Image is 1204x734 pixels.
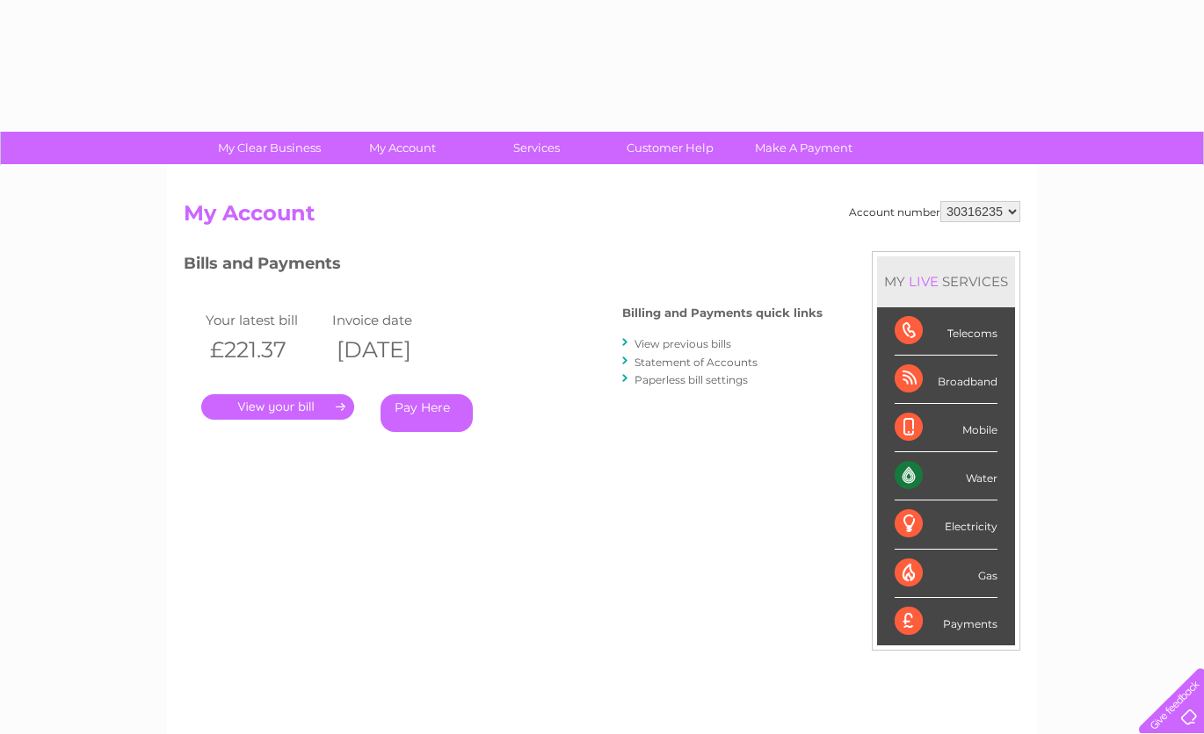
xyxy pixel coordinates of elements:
div: Gas [895,550,997,598]
div: Telecoms [895,307,997,356]
a: Statement of Accounts [635,356,758,369]
a: Paperless bill settings [635,373,748,386]
a: Customer Help [598,132,743,164]
a: . [201,394,354,420]
h2: My Account [184,201,1020,234]
h3: Bills and Payments [184,251,823,282]
a: Services [464,132,609,164]
div: Account number [849,201,1020,222]
th: [DATE] [328,332,454,368]
a: My Clear Business [197,132,342,164]
th: £221.37 [201,332,328,368]
a: View previous bills [635,337,731,350]
div: Water [895,452,997,500]
div: Mobile [895,404,997,452]
td: Your latest bill [201,308,328,332]
a: Pay Here [381,394,473,432]
a: My Account [330,132,475,164]
div: Payments [895,598,997,645]
div: Broadband [895,356,997,404]
a: Make A Payment [731,132,876,164]
div: Electricity [895,500,997,549]
div: MY SERVICES [877,256,1015,306]
h4: Billing and Payments quick links [622,306,823,320]
div: LIVE [905,273,942,290]
td: Invoice date [328,308,454,332]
